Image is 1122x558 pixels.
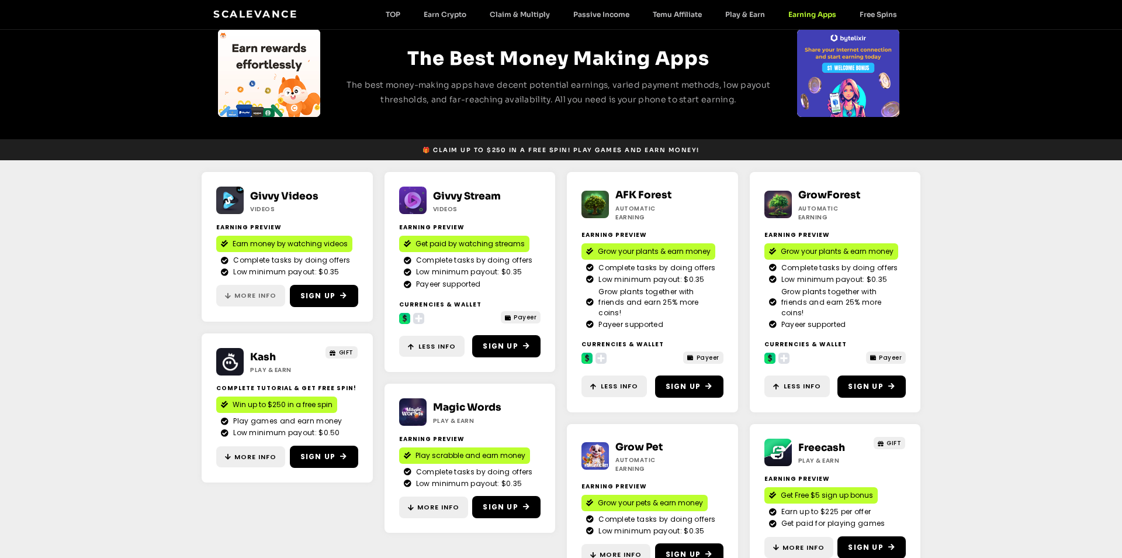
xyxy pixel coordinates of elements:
span: Payeer [879,353,902,362]
span: Complete tasks by doing offers [595,263,715,273]
h2: Earning Preview [399,435,541,443]
h2: Earning Preview [216,223,358,232]
a: Less Info [399,336,465,357]
h2: Currencies & Wallet [399,300,484,309]
a: Earning Apps [777,10,848,19]
a: More Info [216,446,285,468]
a: Payeer [501,311,541,323]
a: Freecash [798,442,845,454]
h2: Earning Preview [581,230,723,239]
span: Sign Up [483,502,518,512]
a: Get paid by watching streams [399,236,529,252]
span: More Info [782,543,825,553]
h2: complete tutorial & get free spin! [216,384,358,392]
div: Slides [797,29,899,117]
span: Low minimum payout: $0.50 [230,428,340,438]
h2: Currencies & Wallet [764,340,850,349]
span: Earn money by watching videos [233,239,348,249]
a: 🎁 Claim up to $250 in a free spin! Play games and earn money! [418,143,704,157]
span: More Info [234,291,276,301]
a: Kash [250,351,276,363]
span: 🎁 Claim up to $250 in a free spin! Play games and earn money! [423,146,699,154]
a: Temu Affiliate [641,10,714,19]
a: AFK Forest [615,189,671,201]
span: GIFT [886,439,901,447]
a: Win up to $250 in a free spin [216,397,337,413]
span: Sign Up [848,542,883,553]
a: Play scrabble and earn money [399,447,530,464]
span: Low minimum payout: $0.35 [595,274,705,285]
span: More Info [417,502,459,512]
a: Sign Up [290,285,358,307]
span: Low minimum payout: $0.35 [413,267,522,277]
span: Sign Up [666,381,701,392]
h2: Automatic earning [615,456,686,473]
span: Complete tasks by doing offers [413,467,533,477]
span: Less Info [601,381,638,391]
h2: Earning Preview [399,223,541,232]
a: Sign Up [472,335,541,357]
h2: Play & Earn [798,456,869,465]
span: Sign Up [848,381,883,392]
span: Earn up to $225 per offer [778,507,871,517]
span: GIFT [339,348,354,357]
a: More Info [216,285,285,306]
span: Sign Up [483,341,518,352]
span: Payeer supported [413,279,481,290]
a: Get Free $5 sign up bonus [764,487,878,504]
a: GIFT [325,346,358,359]
a: Scalevance [213,8,297,20]
a: Payeer [866,352,906,364]
span: Grow plants together with friends and earn 25% more coins! [595,287,718,318]
a: Grow Pet [615,441,663,453]
div: 2 / 4 [797,29,899,117]
h2: Earning Preview [581,482,723,491]
span: Get Free $5 sign up bonus [781,490,873,501]
span: Sign Up [300,291,335,301]
span: Complete tasks by doing offers [595,514,715,525]
span: Low minimum payout: $0.35 [778,274,888,285]
div: Slides [218,29,320,117]
a: TOP [374,10,412,19]
span: Complete tasks by doing offers [413,255,533,266]
span: Get paid by watching streams [415,239,525,249]
span: More Info [234,452,276,462]
a: Givvy Stream [433,190,501,202]
span: Low minimum payout: $0.35 [595,526,705,536]
h2: Play & Earn [250,366,321,374]
a: Passive Income [562,10,641,19]
a: Sign Up [655,376,723,398]
a: Sign Up [472,496,541,518]
span: Grow plants together with friends and earn 25% more coins! [778,287,901,318]
a: Sign Up [837,376,906,398]
span: Grow your plants & earn money [598,246,711,257]
a: More Info [399,497,468,518]
a: Grow your plants & earn money [581,243,715,260]
h2: Play & Earn [433,416,504,425]
span: Grow your plants & earn money [781,246,894,257]
a: Free Spins [848,10,909,19]
span: Play scrabble and earn money [415,450,525,461]
a: Claim & Multiply [478,10,562,19]
a: GIFT [874,437,906,449]
span: Payeer [514,313,536,322]
span: Grow your pets & earn money [598,498,703,508]
a: Magic Words [433,401,501,414]
a: Grow your pets & earn money [581,495,708,511]
p: The best money-making apps have decent potential earnings, varied payment methods, low payout thr... [342,78,775,107]
span: Payeer [697,353,719,362]
span: Less Info [418,342,456,352]
span: Sign Up [300,452,335,462]
span: Low minimum payout: $0.35 [230,267,340,277]
span: Low minimum payout: $0.35 [413,478,522,489]
span: Complete tasks by doing offers [778,263,898,273]
nav: Menu [374,10,909,19]
a: Givvy Videos [250,190,318,202]
a: Less Info [581,376,647,397]
h2: Automatic earning [615,204,686,222]
a: GrowForest [798,189,860,201]
a: Play & Earn [714,10,777,19]
span: Get paid for playing games [778,518,885,529]
h2: The Best Money Making Apps [342,44,775,73]
h2: Videos [433,205,504,213]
